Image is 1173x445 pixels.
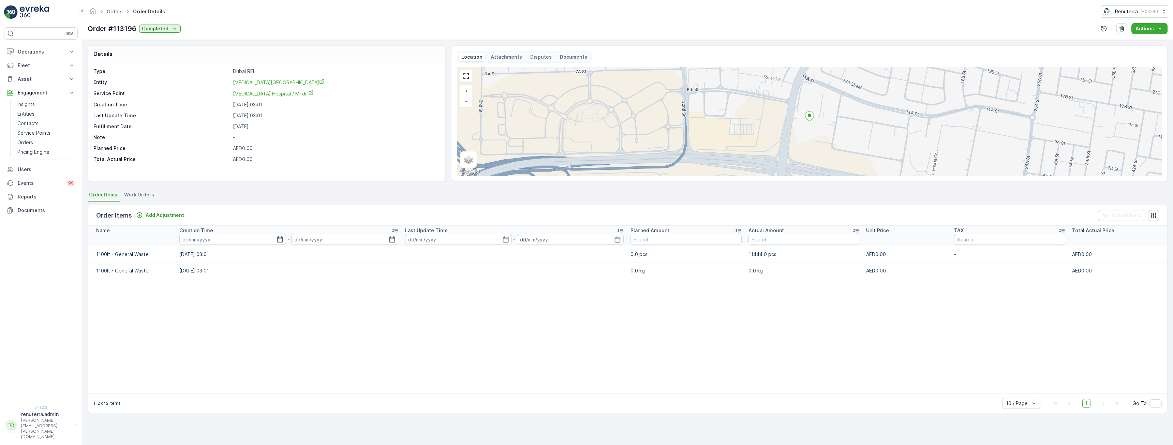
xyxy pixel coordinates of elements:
button: Clear Filters [1098,210,1145,221]
p: Reports [18,193,75,200]
span: [MEDICAL_DATA][GEOGRAPHIC_DATA] [233,79,325,85]
p: Order Items [96,211,132,220]
p: Fleet [18,62,64,69]
p: 0.0 kg [748,267,860,274]
p: Creation Time [93,101,230,108]
p: Planned Amount [630,227,669,234]
p: Completed [142,25,168,32]
a: Events99 [4,176,78,190]
p: ⌘B [66,31,73,36]
a: Orders [15,138,78,147]
span: AED0.00 [233,145,253,151]
p: Unit Price [866,227,889,234]
p: Total Actual Price [1072,227,1114,234]
td: [DATE] 03:01 [176,263,402,279]
p: Planned Price [93,145,125,152]
p: Service Points [17,130,50,136]
p: Attachments [491,54,522,60]
button: Operations [4,45,78,59]
a: Layers [461,152,476,167]
p: Type [93,68,230,75]
a: Open this area in Google Maps (opens a new window) [459,167,481,176]
span: AED0.00 [1072,268,1092,273]
p: Location [461,54,482,60]
input: dd/mm/yyyy [517,234,624,245]
span: AED0.00 [866,268,886,273]
p: Engagement [18,89,64,96]
p: 1-2 of 2 items [93,401,121,406]
p: Actions [1135,25,1154,32]
span: − [465,98,468,104]
a: Pricing Engine [15,147,78,157]
td: - [951,263,1069,279]
p: Order #113196 [88,24,136,34]
a: View Fullscreen [461,71,471,81]
button: Completed [139,25,181,33]
span: Work Orders [124,191,154,198]
input: dd/mm/yyyy [405,234,512,245]
p: Disputes [530,54,552,60]
img: logo [4,5,18,19]
input: dd/mm/yyyy [291,234,398,245]
p: Orders [17,139,33,146]
input: Search [954,234,1065,245]
p: Dubai REL [233,68,438,75]
img: logo_light-DOdMpM7g.png [20,5,49,19]
span: Order Details [132,8,166,15]
a: Documents [4,204,78,217]
button: Engagement [4,86,78,100]
span: Go To [1132,400,1147,407]
p: [DATE] [233,123,438,130]
p: Users [18,166,75,173]
button: Asset [4,72,78,86]
span: AED0.00 [866,251,886,257]
p: 11444.0 pcs [748,251,860,258]
a: HMS Hospital / Mirdif [233,90,438,97]
p: TAX [954,227,964,234]
p: Service Point [93,90,230,97]
p: Asset [18,76,64,83]
p: 0.0 pcs [630,251,742,258]
a: HMS Hospital [233,79,438,86]
p: Events [18,180,63,187]
img: Google [459,167,481,176]
p: Actual Amount [748,227,784,234]
p: Total Actual Price [93,156,136,163]
p: Note [93,134,230,141]
p: Entity [93,79,230,86]
p: Creation Time [179,227,213,234]
span: + [465,88,468,94]
span: [MEDICAL_DATA] Hospital / Mirdif [233,91,314,97]
p: Last Update Time [93,112,230,119]
button: Renuterra(+04:00) [1102,5,1168,18]
p: Add Adjustment [146,212,184,219]
a: Orders [107,9,123,14]
td: [DATE] 03:01 [176,246,402,263]
div: RR [6,420,17,431]
p: Details [93,50,113,58]
a: Entities [15,109,78,119]
a: Zoom In [461,86,471,96]
p: renuterra.admin [21,411,72,418]
p: [DATE] 03:01 [233,101,438,108]
p: - [513,235,516,243]
span: v 1.52.2 [4,405,78,410]
p: Renuterra [1115,8,1138,15]
td: 1100lt - General Waste [88,263,176,279]
a: Reports [4,190,78,204]
td: 1100lt - General Waste [88,246,176,263]
p: Insights [17,101,35,108]
p: Operations [18,48,64,55]
a: Users [4,163,78,176]
p: 0.0 kg [630,267,742,274]
a: Zoom Out [461,96,471,106]
p: Fulfillment Date [93,123,230,130]
p: 99 [68,180,74,186]
p: Last Update Time [405,227,448,234]
img: Screenshot_2024-07-26_at_13.33.01.png [1102,8,1112,15]
p: [DATE] 03:01 [233,112,438,119]
p: ( +04:00 ) [1141,9,1158,14]
p: Name [96,227,110,234]
p: - [287,235,290,243]
a: Service Points [15,128,78,138]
